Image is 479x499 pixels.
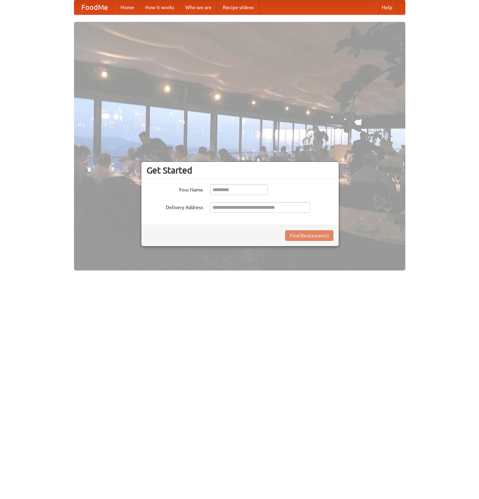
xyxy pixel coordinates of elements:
[180,0,217,14] a: Who we are
[74,0,115,14] a: FoodMe
[285,230,333,241] button: Find Restaurants!
[147,202,203,211] label: Delivery Address
[140,0,180,14] a: How it works
[217,0,259,14] a: Recipe videos
[115,0,140,14] a: Home
[147,184,203,193] label: Your Name
[376,0,398,14] a: Help
[147,165,333,176] h3: Get Started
